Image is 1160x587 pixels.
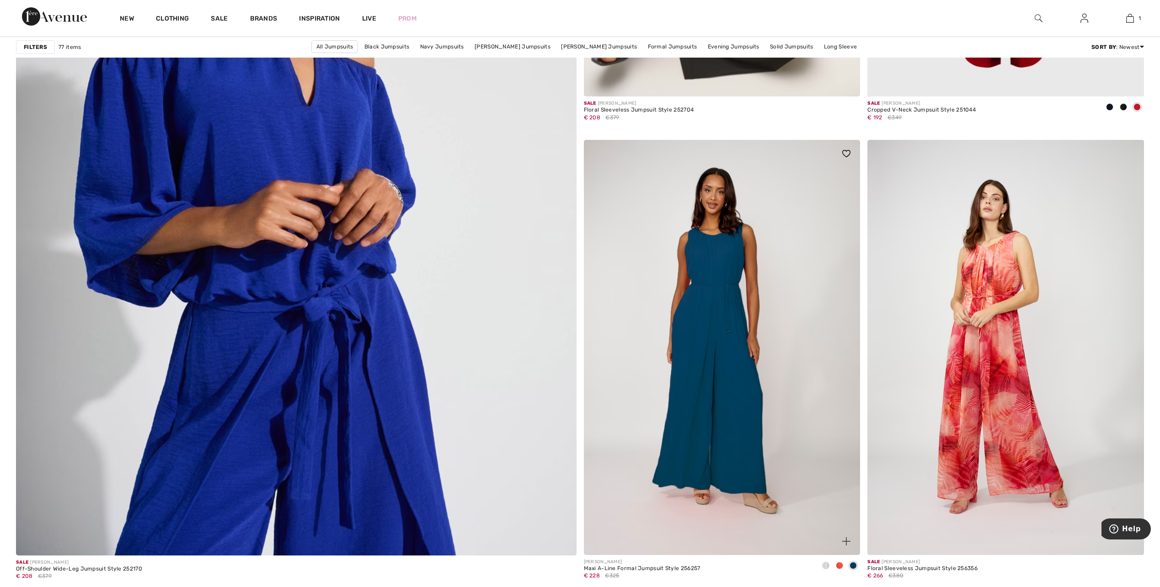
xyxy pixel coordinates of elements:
img: plus_v2.svg [842,537,850,545]
div: Twilight [846,559,860,574]
a: Sign In [1073,13,1096,24]
div: [PERSON_NAME] [867,100,976,107]
div: Maxi A-Line Formal Jumpsuit Style 256257 [584,566,700,572]
span: € 192 [867,114,882,121]
a: Black Jumpsuits [360,41,414,53]
div: Off White [819,559,833,574]
a: [PERSON_NAME] Jumpsuits [556,41,641,53]
div: Floral Sleeveless Jumpsuit Style 252704 [584,107,694,113]
img: My Info [1080,13,1088,24]
div: Floral Sleeveless Jumpsuit Style 256356 [867,566,978,572]
a: Prom [398,14,417,23]
span: 77 items [59,43,81,51]
span: 1 [1139,14,1141,22]
div: Midnight Blue [1103,100,1117,115]
img: Maxi A-Line Formal Jumpsuit Style 256257. Off White [584,140,861,555]
span: €349 [887,113,902,122]
strong: Filters [24,43,47,51]
img: My Bag [1126,13,1134,24]
strong: Sort By [1091,44,1116,50]
img: heart_black_full.svg [842,150,850,157]
div: [PERSON_NAME] [867,559,978,566]
div: : Newest [1091,43,1144,51]
a: New [120,15,134,24]
span: €379 [605,113,619,122]
div: Off-Shoulder Wide-Leg Jumpsuit Style 252170 [16,566,142,572]
a: Navy Jumpsuits [416,41,469,53]
div: Cropped V-Neck Jumpsuit Style 251044 [867,107,976,113]
a: Evening Jumpsuits [703,41,764,53]
span: Sale [584,101,596,106]
a: Clothing [156,15,189,24]
a: All Jumpsuits [311,40,358,53]
a: Live [362,14,376,23]
span: Sale [867,559,880,565]
span: Inspiration [299,15,340,24]
span: € 208 [16,573,33,579]
img: search the website [1035,13,1042,24]
div: Fire [833,559,846,574]
a: Sale [211,15,228,24]
a: Brands [250,15,278,24]
span: Sale [16,560,28,565]
a: Formal Jumpsuits [643,41,702,53]
a: Solid Jumpsuits [765,41,818,53]
span: Sale [867,101,880,106]
div: [PERSON_NAME] [16,559,142,566]
span: €380 [888,571,903,580]
div: [PERSON_NAME] [584,100,694,107]
a: 1 [1107,13,1152,24]
span: €325 [605,571,619,580]
span: €379 [38,572,52,580]
div: Radiant red [1130,100,1144,115]
img: 1ère Avenue [22,7,87,26]
a: Long Sleeve [819,41,861,53]
img: Floral Sleeveless Jumpsuit Style 256356. Fuchsia/orange [867,140,1144,555]
span: € 228 [584,572,600,579]
div: Black [1117,100,1130,115]
span: € 266 [867,572,883,579]
a: [PERSON_NAME] Jumpsuits [470,41,555,53]
iframe: Opens a widget where you can find more information [1101,518,1151,541]
div: [PERSON_NAME] [584,559,700,566]
span: € 208 [584,114,601,121]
